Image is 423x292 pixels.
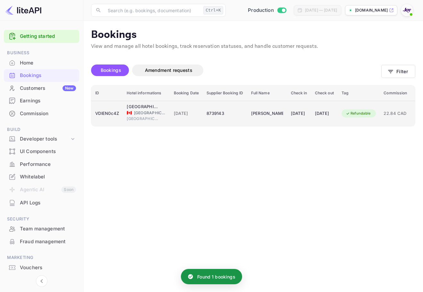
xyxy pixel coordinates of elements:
p: [DOMAIN_NAME] [355,7,388,13]
div: [DATE] [315,108,334,119]
div: Switch to Sandbox mode [245,7,289,14]
th: Hotel informations [123,85,170,101]
div: Getting started [4,30,79,43]
a: Performance [4,158,79,170]
div: Fraud management [20,238,76,245]
div: Earnings [20,97,76,105]
div: Vouchers [4,262,79,274]
th: ID [91,85,123,101]
p: View and manage all hotel bookings, track reservation statuses, and handle customer requests. [91,43,415,50]
span: Canada [127,111,132,115]
a: UI Components [4,145,79,157]
span: [DATE] [174,110,199,117]
a: Getting started [20,33,76,40]
div: 8739143 [207,108,243,119]
div: Bookings [20,72,76,79]
img: LiteAPI logo [5,5,41,15]
span: Marketing [4,254,79,261]
span: Amendment requests [145,67,192,73]
div: Team management [20,225,76,233]
div: [DATE] [291,108,307,119]
th: Check out [311,85,338,101]
div: API Logs [4,197,79,209]
p: Found 1 bookings [197,273,235,280]
button: Filter [381,65,415,78]
button: Collapse navigation [36,275,47,287]
a: Whitelabel [4,171,79,183]
th: Full Name [247,85,287,101]
span: [GEOGRAPHIC_DATA] [127,116,159,122]
span: Security [4,216,79,223]
div: Whitelabel [4,171,79,183]
a: Fraud management [4,236,79,247]
div: UI Components [20,148,76,155]
span: [GEOGRAPHIC_DATA] [134,110,166,116]
div: Team management [4,223,79,235]
div: API Logs [20,199,76,207]
div: Customers [20,85,76,92]
div: Home [20,59,76,67]
div: Commission [4,107,79,120]
th: Booking Date [170,85,203,101]
th: Commission [380,85,411,101]
div: Refundable [342,109,375,117]
span: Bookings [101,67,121,73]
div: Erma Rigos [251,108,283,119]
div: UI Components [4,145,79,158]
span: Build [4,126,79,133]
a: Home [4,57,79,69]
div: New [63,85,76,91]
img: With Joy [402,5,412,15]
span: Production [248,7,274,14]
div: Whitelabel [20,173,76,181]
div: Vouchers [20,264,76,271]
div: CustomersNew [4,82,79,95]
a: Bookings [4,69,79,81]
div: Commission [20,110,76,117]
span: Business [4,49,79,56]
a: Team management [4,223,79,235]
a: CustomersNew [4,82,79,94]
input: Search (e.g. bookings, documentation) [104,4,201,17]
th: Check in [287,85,311,101]
p: Bookings [91,29,415,41]
a: Earnings [4,95,79,107]
div: Performance [20,161,76,168]
div: Northbury Hotel and Conference Centre [127,104,159,110]
a: API Logs [4,197,79,209]
a: Vouchers [4,262,79,273]
span: 22.84 CAD [384,110,407,117]
div: account-settings tabs [91,64,381,76]
th: Supplier Booking ID [203,85,247,101]
div: [DATE] — [DATE] [305,7,337,13]
div: VDlEN0c4Z [95,108,119,119]
div: Developer tools [4,133,79,145]
div: Developer tools [20,135,70,143]
a: Commission [4,107,79,119]
div: Fraud management [4,236,79,248]
th: Tag [338,85,380,101]
div: Earnings [4,95,79,107]
div: Ctrl+K [203,6,223,14]
div: Bookings [4,69,79,82]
